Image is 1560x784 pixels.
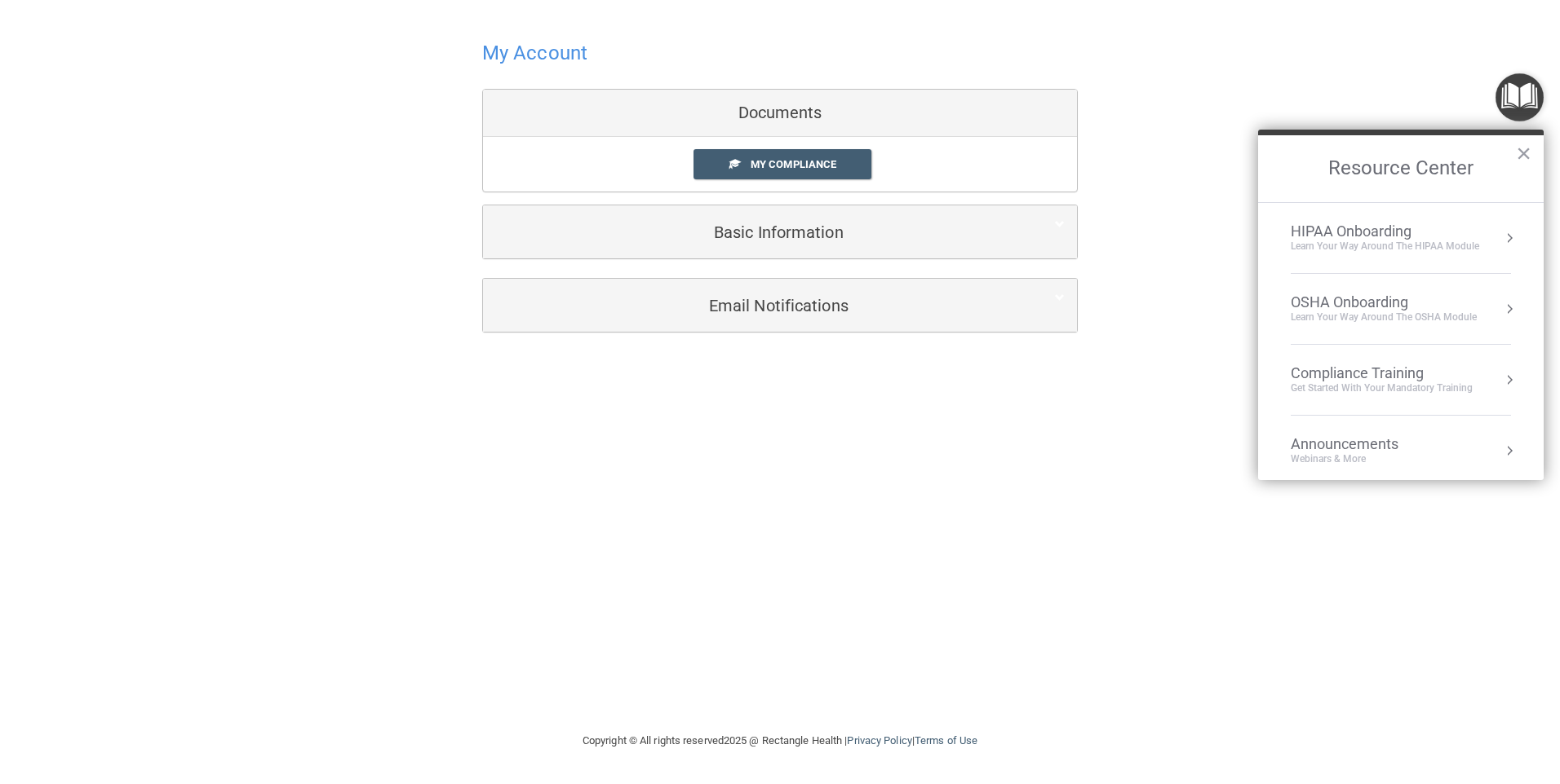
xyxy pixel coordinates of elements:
[482,715,1078,767] div: Copyright © All rights reserved 2025 @ Rectangle Health | |
[1291,222,1479,240] div: HIPAA Onboarding
[1291,364,1473,382] div: Compliance Training
[1516,140,1531,166] button: Close
[1291,311,1477,324] div: Learn your way around the OSHA module
[751,158,836,170] span: My Compliance
[915,734,977,747] a: Terms of Use
[1291,435,1431,453] div: Announcements
[495,297,1015,315] h5: Email Notifications
[1496,73,1544,121] button: Open Resource Center
[1258,130,1544,480] div: Resource Center
[1258,135,1544,202] h2: Resource Center
[482,42,587,64] h4: My Account
[483,90,1077,137] div: Documents
[1291,293,1477,311] div: OSHA Onboarding
[495,287,1065,324] a: Email Notifications
[495,214,1065,250] a: Basic Information
[1291,452,1431,466] div: Webinars & More
[847,734,911,747] a: Privacy Policy
[1291,381,1473,395] div: Get Started with your mandatory training
[495,223,1015,241] h5: Basic Information
[1291,240,1479,253] div: Learn Your Way around the HIPAA module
